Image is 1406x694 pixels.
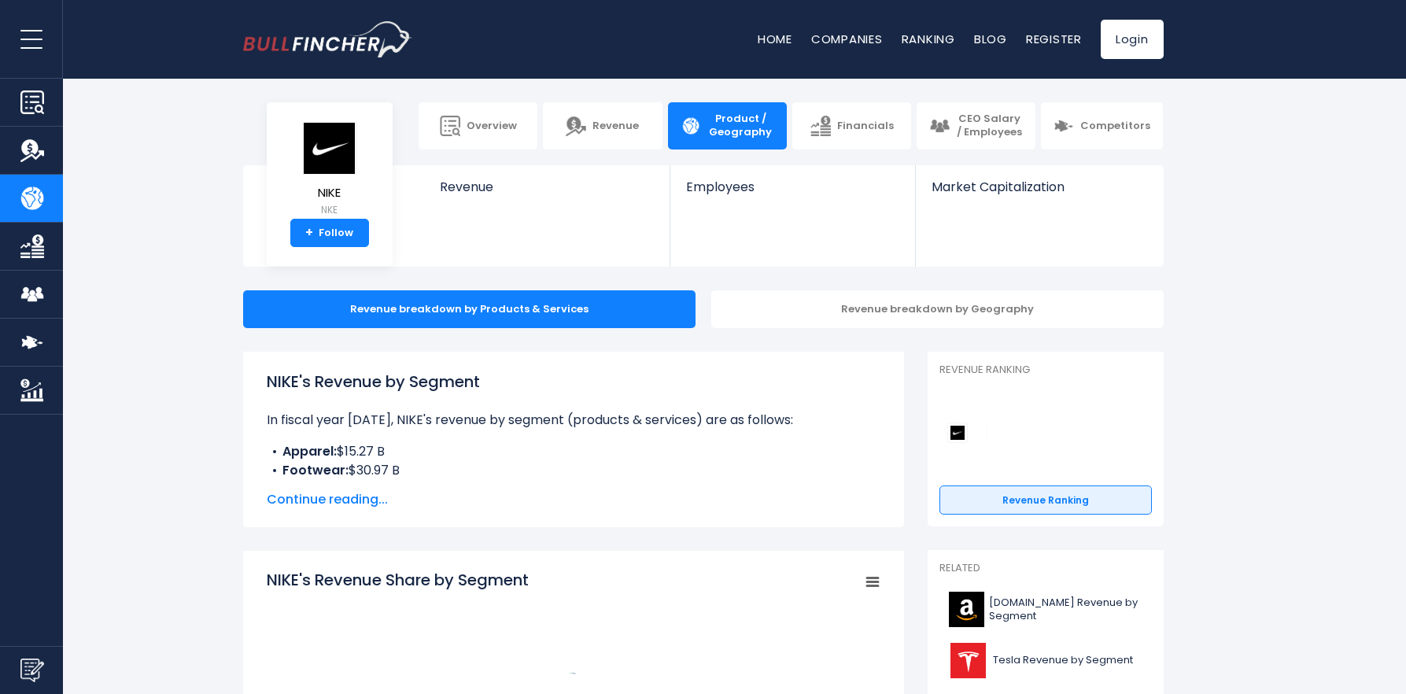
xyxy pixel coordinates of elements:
[243,21,412,57] a: Go to homepage
[939,485,1152,515] a: Revenue Ranking
[939,588,1152,631] a: [DOMAIN_NAME] Revenue by Segment
[267,569,529,591] tspan: NIKE's Revenue Share by Segment
[302,203,357,217] small: NKE
[282,442,337,460] b: Apparel:
[1026,31,1082,47] a: Register
[305,226,313,240] strong: +
[811,31,883,47] a: Companies
[290,219,369,247] a: +Follow
[974,31,1007,47] a: Blog
[670,165,915,221] a: Employees
[267,490,880,509] span: Continue reading...
[949,592,984,627] img: AMZN logo
[707,113,774,139] span: Product / Geography
[939,639,1152,682] a: Tesla Revenue by Segment
[424,165,670,221] a: Revenue
[993,654,1133,667] span: Tesla Revenue by Segment
[592,120,639,133] span: Revenue
[711,290,1164,328] div: Revenue breakdown by Geography
[267,442,880,461] li: $15.27 B
[267,411,880,430] p: In fiscal year [DATE], NIKE's revenue by segment (products & services) are as follows:
[837,120,894,133] span: Financials
[440,179,655,194] span: Revenue
[1101,20,1164,59] a: Login
[902,31,955,47] a: Ranking
[243,290,696,328] div: Revenue breakdown by Products & Services
[792,102,911,150] a: Financials
[1080,120,1150,133] span: Competitors
[668,102,787,150] a: Product / Geography
[758,31,792,47] a: Home
[243,21,412,57] img: bullfincher logo
[989,596,1142,623] span: [DOMAIN_NAME] Revenue by Segment
[267,461,880,480] li: $30.97 B
[267,370,880,393] h1: NIKE's Revenue by Segment
[939,364,1152,377] p: Revenue Ranking
[686,179,899,194] span: Employees
[949,643,988,678] img: TSLA logo
[282,461,349,479] b: Footwear:
[956,113,1023,139] span: CEO Salary / Employees
[419,102,537,150] a: Overview
[543,102,662,150] a: Revenue
[947,423,968,443] img: NIKE competitors logo
[1041,102,1163,150] a: Competitors
[302,186,357,200] span: NIKE
[939,562,1152,575] p: Related
[916,165,1161,221] a: Market Capitalization
[301,121,358,220] a: NIKE NKE
[932,179,1146,194] span: Market Capitalization
[467,120,517,133] span: Overview
[917,102,1035,150] a: CEO Salary / Employees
